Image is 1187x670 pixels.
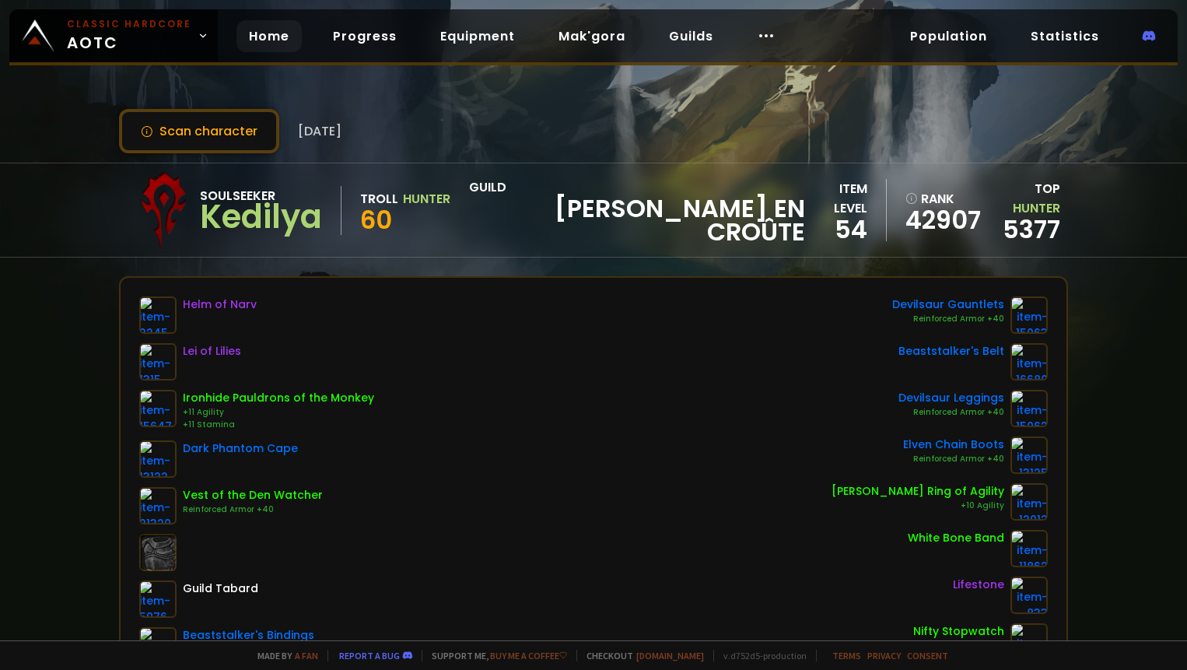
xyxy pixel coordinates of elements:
div: Lei of Lilies [183,343,241,360]
span: Made by [248,650,318,661]
div: guild [469,177,805,244]
a: Guilds [657,20,726,52]
div: Troll [360,189,398,209]
div: Hunter [403,189,450,209]
div: Ironhide Pauldrons of the Monkey [183,390,374,406]
img: item-833 [1010,577,1048,614]
img: item-5976 [139,581,177,618]
span: [PERSON_NAME] en croûte [469,197,805,244]
a: Equipment [428,20,527,52]
a: Home [236,20,302,52]
img: item-15063 [1010,296,1048,334]
a: Terms [832,650,861,661]
div: +11 Agility [183,406,374,419]
div: Devilsaur Leggings [898,390,1004,406]
div: Guild Tabard [183,581,258,597]
img: item-12012 [1010,483,1048,521]
a: Privacy [867,650,901,661]
div: Lifestone [953,577,1004,593]
span: AOTC [67,17,191,54]
a: a fan [295,650,318,661]
div: +11 Stamina [183,419,374,431]
span: v. d752d5 - production [713,650,807,661]
a: Classic HardcoreAOTC [9,9,218,62]
button: Scan character [119,109,279,153]
div: Elven Chain Boots [903,437,1004,453]
small: Classic Hardcore [67,17,191,31]
span: Hunter [1013,199,1060,217]
img: item-21320 [139,487,177,524]
div: Helm of Narv [183,296,257,313]
img: item-2245 [139,296,177,334]
div: rank [905,189,978,209]
img: item-13125 [1010,437,1048,474]
a: Mak'gora [546,20,638,52]
a: 42907 [905,209,978,232]
div: Reinforced Armor +40 [892,313,1004,325]
div: Beaststalker's Bindings [183,627,314,644]
img: item-1315 [139,343,177,381]
div: Top [987,179,1060,218]
img: item-15647 [139,390,177,427]
span: Support me, [422,650,567,661]
div: [PERSON_NAME] Ring of Agility [832,483,1004,500]
div: Nifty Stopwatch [913,623,1004,640]
div: Reinforced Armor +40 [898,406,1004,419]
div: Reinforced Armor +40 [903,453,1004,465]
div: Devilsaur Gauntlets [892,296,1004,313]
a: [DOMAIN_NAME] [636,650,704,661]
span: 60 [360,202,392,237]
span: Checkout [576,650,704,661]
a: Progress [320,20,409,52]
div: Vest of the Den Watcher [183,487,323,503]
div: Beaststalker's Belt [898,343,1004,360]
a: 5377 [1003,212,1060,247]
div: 54 [805,218,867,241]
img: item-13122 [139,440,177,478]
div: +10 Agility [832,500,1004,512]
a: Population [898,20,1000,52]
div: Reinforced Armor +40 [183,503,323,516]
img: item-11862 [1010,530,1048,567]
div: Soulseeker [200,186,322,205]
div: item level [805,179,867,218]
div: White Bone Band [908,530,1004,546]
span: [DATE] [298,121,341,141]
img: item-16680 [1010,343,1048,381]
a: Consent [907,650,948,661]
a: Statistics [1018,20,1112,52]
div: Dark Phantom Cape [183,440,298,457]
img: item-15062 [1010,390,1048,427]
a: Report a bug [339,650,400,661]
div: Kedilya [200,205,322,229]
a: Buy me a coffee [490,650,567,661]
